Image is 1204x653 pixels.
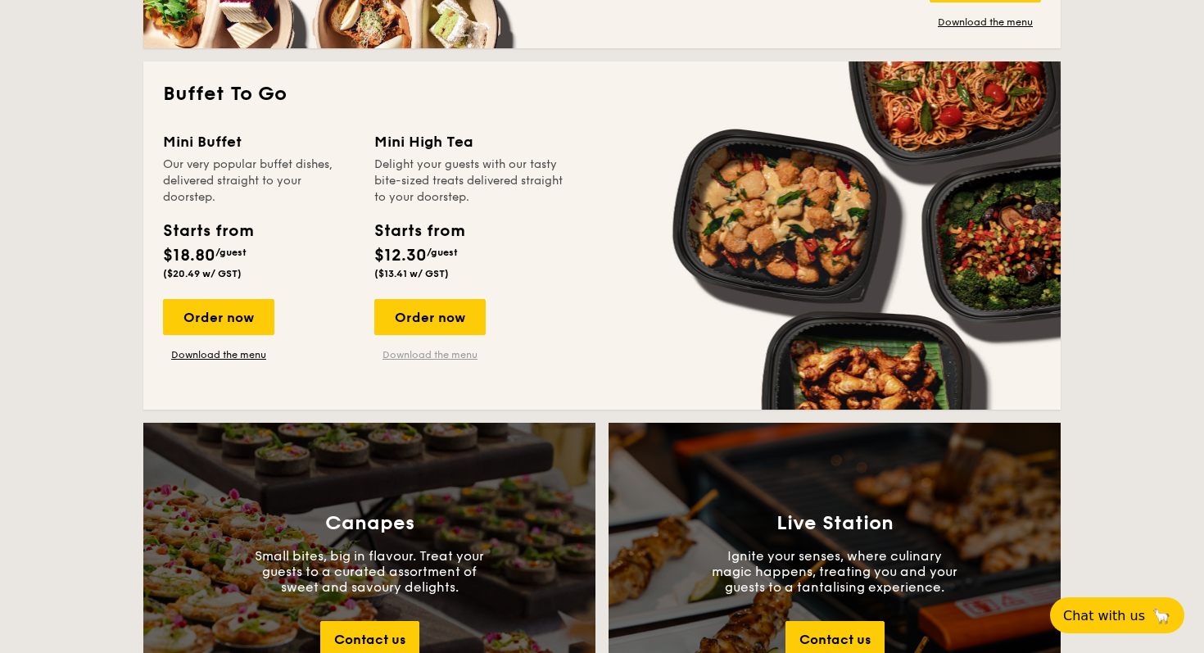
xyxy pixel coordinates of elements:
div: Starts from [163,219,252,243]
span: ($13.41 w/ GST) [374,268,449,279]
span: $12.30 [374,246,427,265]
span: ($20.49 w/ GST) [163,268,242,279]
p: Small bites, big in flavour. Treat your guests to a curated assortment of sweet and savoury delig... [247,548,492,595]
h3: Canapes [325,512,414,535]
span: /guest [427,247,458,258]
h3: Live Station [776,512,894,535]
div: Order now [374,299,486,335]
a: Download the menu [163,348,274,361]
span: Chat with us [1063,608,1145,624]
p: Ignite your senses, where culinary magic happens, treating you and your guests to a tantalising e... [712,548,957,595]
div: Starts from [374,219,464,243]
div: Order now [163,299,274,335]
button: Chat with us🦙 [1050,597,1184,633]
span: /guest [215,247,247,258]
div: Our very popular buffet dishes, delivered straight to your doorstep. [163,156,355,206]
div: Mini Buffet [163,130,355,153]
a: Download the menu [930,16,1041,29]
span: $18.80 [163,246,215,265]
h2: Buffet To Go [163,81,1041,107]
div: Delight your guests with our tasty bite-sized treats delivered straight to your doorstep. [374,156,566,206]
div: Mini High Tea [374,130,566,153]
a: Download the menu [374,348,486,361]
span: 🦙 [1152,606,1171,625]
